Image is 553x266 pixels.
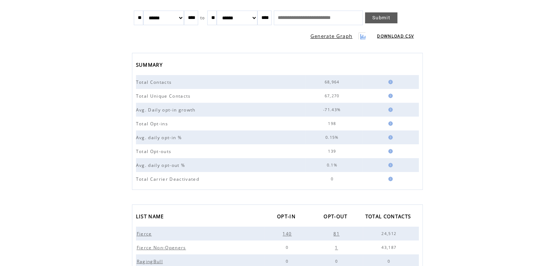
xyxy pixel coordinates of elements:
[386,163,393,167] img: help.gif
[136,176,201,182] span: Total Carrier Deactivated
[386,94,393,98] img: help.gif
[136,134,184,141] span: Avg. daily opt-in %
[137,245,188,251] span: Fierce Non-Openers
[282,231,293,237] span: 140
[136,258,165,263] a: RagingBull
[365,12,397,23] a: Submit
[386,149,393,153] img: help.gif
[136,60,164,72] span: SUMMARY
[386,135,393,140] img: help.gif
[388,259,392,264] span: 0
[325,79,341,85] span: 68,964
[381,231,398,236] span: 24,512
[310,33,353,39] a: Generate Graph
[328,121,338,126] span: 198
[323,107,342,112] span: -71.43%
[277,211,297,223] span: OPT-IN
[386,80,393,84] img: help.gif
[335,259,340,264] span: 0
[334,245,340,250] a: 1
[136,79,174,85] span: Total Contacts
[328,149,338,154] span: 139
[381,245,398,250] span: 43,187
[377,34,414,39] a: DOWNLOAD CSV
[386,107,393,112] img: help.gif
[136,162,187,168] span: Avg. daily opt-out %
[137,258,165,265] span: RagingBull
[136,211,168,223] a: LIST NAME
[365,211,413,223] span: TOTAL CONTACTS
[136,245,189,250] a: Fierce Non-Openers
[200,15,205,20] span: to
[282,231,294,236] a: 140
[136,121,170,127] span: Total Opt-ins
[277,211,299,223] a: OPT-IN
[325,135,341,140] span: 0.15%
[330,176,335,181] span: 0
[136,107,197,113] span: Avg. Daily opt-in growth
[325,93,341,98] span: 67,270
[136,231,155,236] a: Fierce
[136,93,193,99] span: Total Unique Contacts
[333,231,342,236] a: 81
[137,231,154,237] span: Fierce
[326,163,339,168] span: 0.1%
[324,211,351,223] a: OPT-OUT
[286,259,290,264] span: 0
[324,211,349,223] span: OPT-OUT
[136,148,173,154] span: Total Opt-outs
[335,245,340,251] span: 1
[136,211,166,223] span: LIST NAME
[386,121,393,126] img: help.gif
[333,231,341,237] span: 81
[365,211,415,223] a: TOTAL CONTACTS
[386,177,393,181] img: help.gif
[286,245,290,250] span: 0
